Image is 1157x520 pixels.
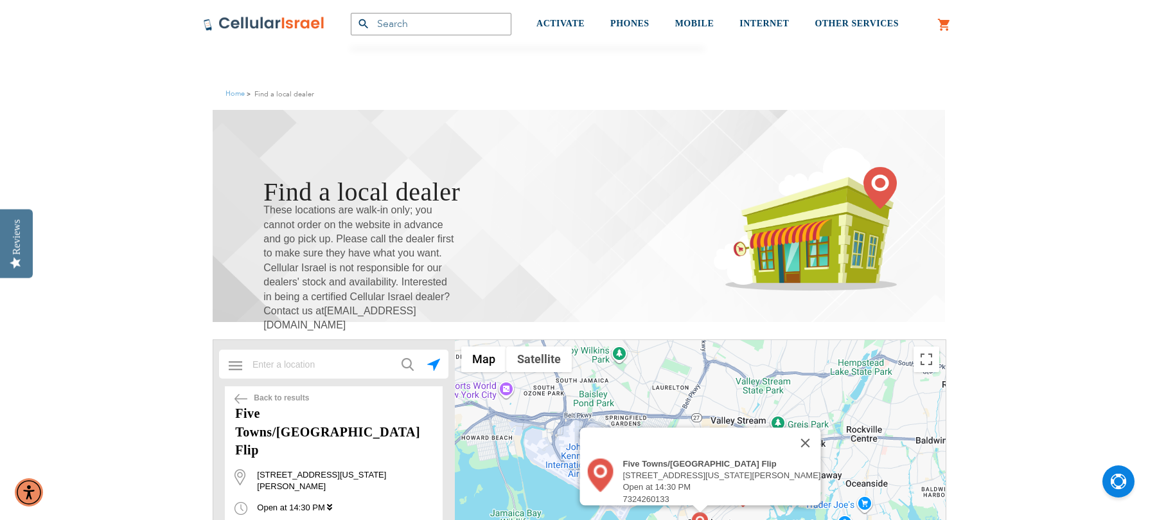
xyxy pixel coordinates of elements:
[263,203,456,333] span: These locations are walk-in only; you cannot order on the website in advance and go pick up. Plea...
[790,427,820,458] button: Close
[225,404,443,460] h3: Five Towns/[GEOGRAPHIC_DATA] Flip
[623,458,820,470] div: Five Towns/[GEOGRAPHIC_DATA] Flip
[351,13,511,35] input: Search
[15,478,43,507] div: Accessibility Menu
[623,494,820,505] div: 7324260133
[506,346,572,372] button: Show satellite imagery
[225,89,245,98] a: Home
[623,471,820,480] span: [STREET_ADDRESS][US_STATE][PERSON_NAME]
[623,482,820,494] div: Open at 14:30 PM
[254,88,314,100] strong: Find a local dealer
[257,503,325,512] span: Open at 14:30 PM
[254,393,309,404] span: Back to results
[203,16,325,31] img: Cellular Israel Logo
[739,19,789,28] span: INTERNET
[11,219,22,255] div: Reviews
[241,469,443,492] span: [STREET_ADDRESS][US_STATE][PERSON_NAME]
[610,19,649,28] span: PHONES
[815,19,899,28] span: OTHER SERVICES
[263,174,460,210] h1: Find a local dealer
[536,19,585,28] span: ACTIVATE
[914,346,939,372] button: Toggle fullscreen view
[675,19,714,28] span: MOBILE
[245,352,424,377] input: Enter a location
[461,346,506,372] button: Show street map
